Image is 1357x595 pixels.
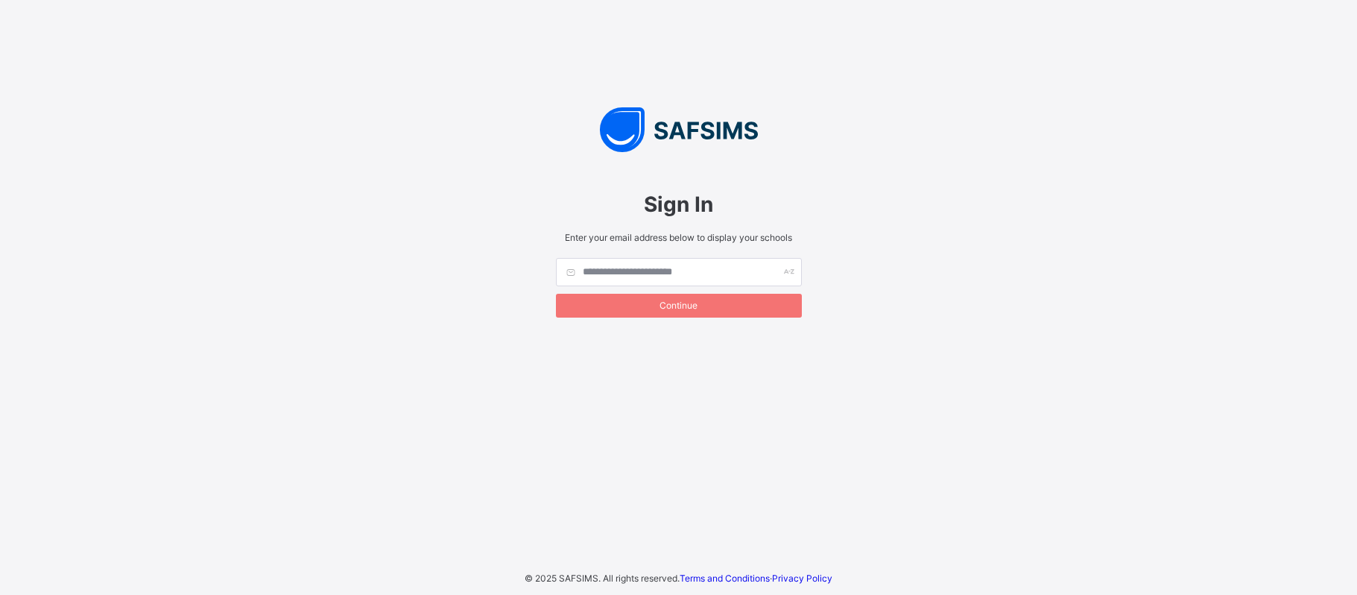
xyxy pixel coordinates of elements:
a: Privacy Policy [772,573,832,584]
span: Enter your email address below to display your schools [556,232,802,243]
span: Continue [567,300,791,311]
img: SAFSIMS Logo [541,107,817,152]
a: Terms and Conditions [680,573,770,584]
span: © 2025 SAFSIMS. All rights reserved. [525,573,680,584]
span: · [680,573,832,584]
span: Sign In [556,192,802,217]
